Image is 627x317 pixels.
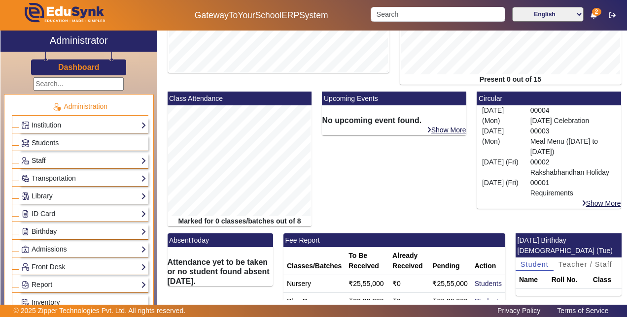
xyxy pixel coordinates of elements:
[389,293,429,311] td: ₹0
[548,271,590,289] th: Roll No.
[34,77,124,91] input: Search...
[516,233,622,257] mat-card-header: [DATE] Birthday [DEMOGRAPHIC_DATA] (Tue)
[21,137,146,149] a: Students
[168,233,274,247] mat-card-header: AbsentToday
[552,304,613,317] a: Terms of Service
[345,275,389,293] td: ₹25,55,000
[525,157,621,178] div: 00002
[592,8,601,16] span: 2
[516,271,548,289] th: Name
[477,157,525,178] div: [DATE] (Fri)
[521,261,549,268] span: Student
[389,247,429,275] th: Already Received
[14,306,186,316] p: © 2025 Zipper Technologies Pvt. Ltd. All rights reserved.
[283,275,345,293] td: Nursery
[52,102,61,111] img: Administration.png
[400,74,622,85] div: Present 0 out of 15
[21,297,146,308] a: Inventory
[283,233,505,247] mat-card-header: Fee Report
[345,247,389,275] th: To Be Received
[32,298,60,306] span: Inventory
[429,275,471,293] td: ₹25,55,000
[471,247,505,275] th: Action
[530,136,616,157] p: Meal Menu ([DATE] to [DATE])
[371,7,505,22] input: Search
[32,139,59,147] span: Students
[429,247,471,275] th: Pending
[475,297,502,305] a: Students
[525,105,621,126] div: 00004
[322,116,466,125] h6: No upcoming event found.
[345,293,389,311] td: ₹20,30,000
[530,188,616,198] p: Requirements
[58,62,100,72] a: Dashboard
[168,92,312,105] mat-card-header: Class Attendance
[590,271,622,289] th: Class
[492,304,545,317] a: Privacy Policy
[477,126,525,157] div: [DATE] (Mon)
[475,280,502,287] a: Students
[530,116,616,126] p: [DATE] Celebration
[477,105,525,126] div: [DATE] (Mon)
[477,178,525,198] div: [DATE] (Fri)
[283,293,345,311] td: Play Group
[525,126,621,157] div: 00003
[581,199,622,208] a: Show More
[168,216,312,226] div: Marked for 0 classes/batches out of 8
[530,167,616,178] p: Rakshabhandhan Holiday
[477,92,621,105] mat-card-header: Circular
[389,275,429,293] td: ₹0
[0,31,157,52] a: Administrator
[12,101,148,112] p: Administration
[283,247,345,275] th: Classes/Batches
[168,257,274,286] h6: Attendance yet to be taken or no student found absent [DATE].
[50,34,108,46] h2: Administrator
[22,299,29,306] img: Inventory.png
[525,178,621,198] div: 00001
[558,261,612,268] span: Teacher / Staff
[162,10,360,21] h5: GatewayToYourSchoolERPSystem
[322,92,466,105] mat-card-header: Upcoming Events
[426,126,467,134] a: Show More
[429,293,471,311] td: ₹20,30,000
[22,139,29,147] img: Students.png
[58,63,100,72] h3: Dashboard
